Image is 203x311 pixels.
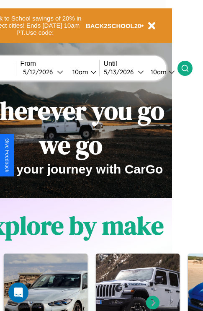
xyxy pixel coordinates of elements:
div: Give Feedback [4,138,10,172]
div: 10am [146,68,169,76]
div: 5 / 13 / 2026 [104,68,138,76]
div: Open Intercom Messenger [8,282,28,303]
div: 5 / 12 / 2026 [23,68,57,76]
label: Until [104,60,177,67]
b: BACK2SCHOOL20 [86,22,141,29]
label: From [21,60,99,67]
div: 10am [68,68,90,76]
button: 10am [144,67,177,76]
button: 5/12/2026 [21,67,66,76]
button: 10am [66,67,99,76]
